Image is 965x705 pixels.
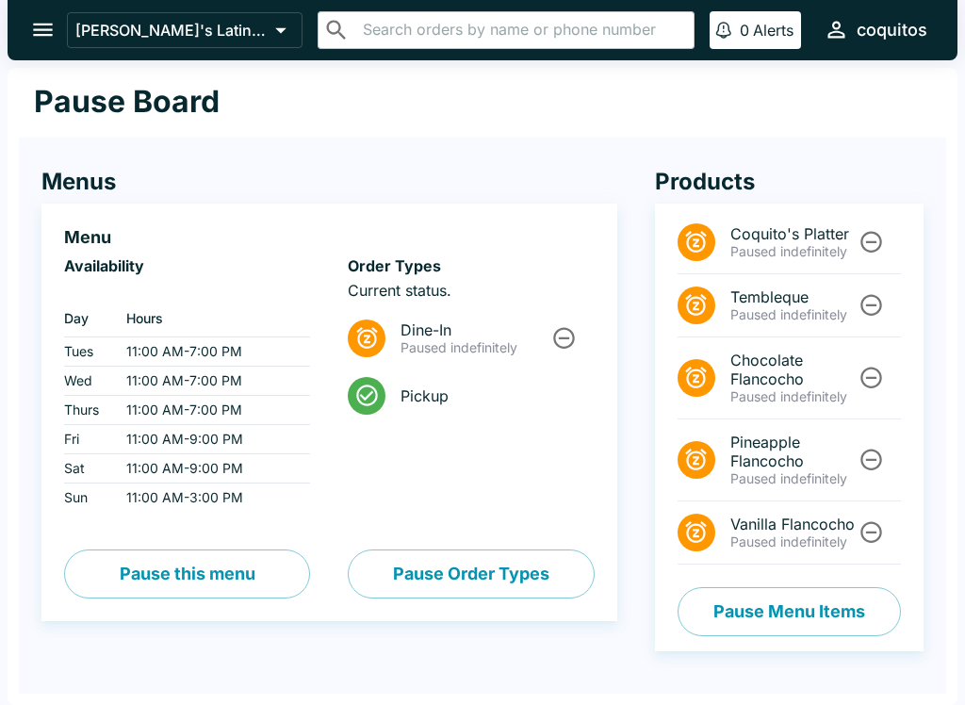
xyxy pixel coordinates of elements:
p: Current status. [348,281,594,300]
span: Vanilla Flancocho [730,515,856,533]
h4: Menus [41,168,617,196]
span: Pineapple Flancocho [730,433,856,470]
button: [PERSON_NAME]'s Latin Cuisine [67,12,303,48]
h6: Availability [64,256,310,275]
td: 11:00 AM - 9:00 PM [111,425,310,454]
p: Paused indefinitely [730,533,856,550]
th: Hours [111,300,310,337]
h6: Order Types [348,256,594,275]
td: 11:00 AM - 3:00 PM [111,484,310,513]
span: Chocolate Flancocho [730,351,856,388]
td: Wed [64,367,111,396]
td: Sun [64,484,111,513]
td: Thurs [64,396,111,425]
button: Pause Order Types [348,549,594,598]
button: open drawer [19,6,67,54]
td: Fri [64,425,111,454]
th: Day [64,300,111,337]
span: Tembleque [730,287,856,306]
input: Search orders by name or phone number [357,17,686,43]
p: ‏ [64,281,310,300]
button: Unpause [854,442,889,477]
div: coquitos [857,19,927,41]
h1: Pause Board [34,83,220,121]
p: Alerts [753,21,793,40]
p: Paused indefinitely [730,388,856,405]
h4: Products [655,168,924,196]
span: Pickup [401,386,579,405]
button: Unpause [547,320,581,355]
td: 11:00 AM - 7:00 PM [111,396,310,425]
button: Pause this menu [64,549,310,598]
button: coquitos [816,9,935,50]
span: Coquito's Platter [730,224,856,243]
button: Pause Menu Items [678,587,901,636]
p: [PERSON_NAME]'s Latin Cuisine [75,21,268,40]
p: Paused indefinitely [730,243,856,260]
span: Dine-In [401,320,548,339]
p: Paused indefinitely [730,306,856,323]
p: 0 [740,21,749,40]
button: Unpause [854,224,889,259]
td: Sat [64,454,111,484]
td: 11:00 AM - 9:00 PM [111,454,310,484]
p: Paused indefinitely [730,470,856,487]
button: Unpause [854,360,889,395]
td: Tues [64,337,111,367]
button: Unpause [854,287,889,322]
td: 11:00 AM - 7:00 PM [111,337,310,367]
p: Paused indefinitely [401,339,548,356]
button: Unpause [854,515,889,549]
td: 11:00 AM - 7:00 PM [111,367,310,396]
